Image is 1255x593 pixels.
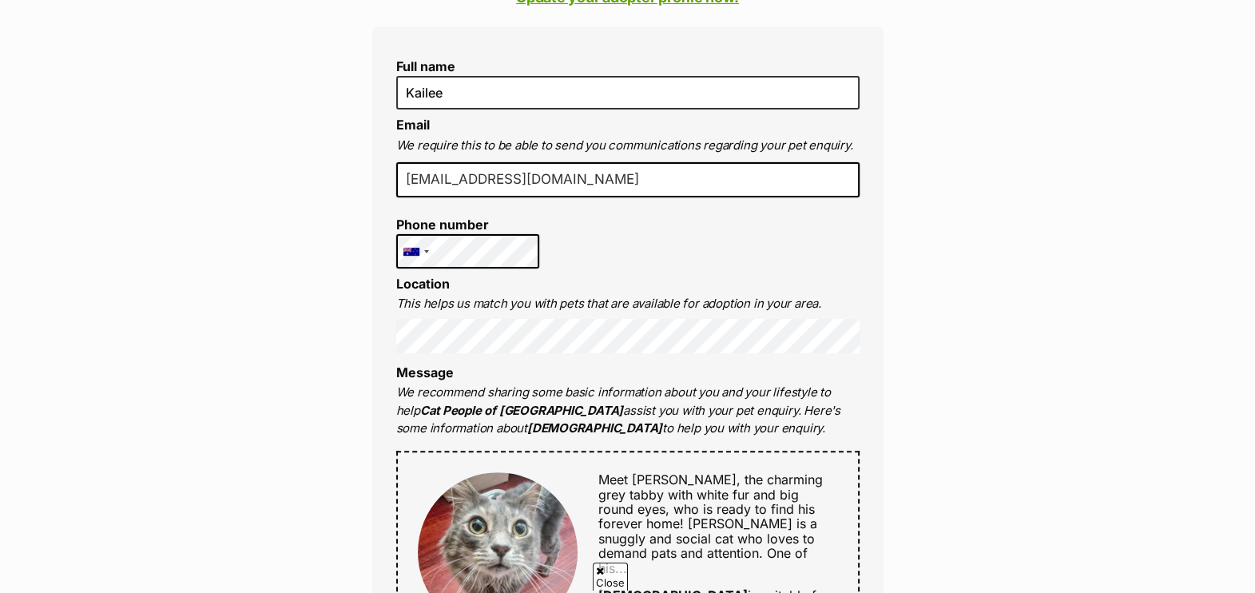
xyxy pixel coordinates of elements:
label: Full name [396,59,860,74]
label: Location [396,276,450,292]
span: Close [593,563,628,591]
input: E.g. Jimmy Chew [396,76,860,109]
strong: [DEMOGRAPHIC_DATA] [527,420,662,436]
p: We recommend sharing some basic information about you and your lifestyle to help assist you with ... [396,384,860,438]
label: Phone number [396,217,540,232]
p: We require this to be able to send you communications regarding your pet enquiry. [396,137,860,155]
p: This helps us match you with pets that are available for adoption in your area. [396,295,860,313]
span: Meet [PERSON_NAME], the charming grey tabby with white fur and big round eyes, who is ready to fi... [598,472,823,575]
label: Message [396,364,454,380]
div: Australia: +61 [397,235,434,268]
label: Email [396,117,430,133]
strong: Cat People of [GEOGRAPHIC_DATA] [420,403,624,418]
